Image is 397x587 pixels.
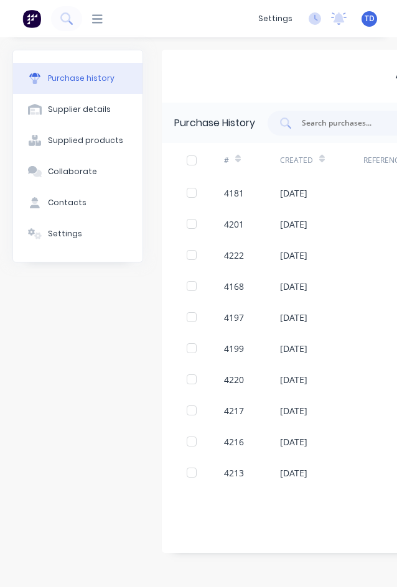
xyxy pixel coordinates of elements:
[280,187,307,200] div: [DATE]
[224,466,244,479] div: 4213
[365,13,375,24] span: TD
[48,135,123,146] div: Supplied products
[174,116,255,131] div: Purchase History
[280,280,307,293] div: [DATE]
[22,9,41,28] img: Factory
[280,466,307,479] div: [DATE]
[224,404,244,417] div: 4217
[280,373,307,386] div: [DATE]
[48,73,114,84] div: Purchase history
[224,187,244,200] div: 4181
[280,311,307,324] div: [DATE]
[280,218,307,231] div: [DATE]
[48,197,86,208] div: Contacts
[280,404,307,417] div: [DATE]
[13,94,142,125] button: Supplier details
[280,435,307,448] div: [DATE]
[13,156,142,187] button: Collaborate
[48,166,97,177] div: Collaborate
[224,280,244,293] div: 4168
[252,9,299,28] div: settings
[224,155,229,166] div: #
[48,104,111,115] div: Supplier details
[13,125,142,156] button: Supplied products
[280,155,313,166] div: Created
[48,228,82,239] div: Settings
[224,342,244,355] div: 4199
[280,342,307,355] div: [DATE]
[224,311,244,324] div: 4197
[224,218,244,231] div: 4201
[280,249,307,262] div: [DATE]
[13,63,142,94] button: Purchase history
[13,218,142,249] button: Settings
[224,249,244,262] div: 4222
[224,435,244,448] div: 4216
[13,187,142,218] button: Contacts
[224,373,244,386] div: 4220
